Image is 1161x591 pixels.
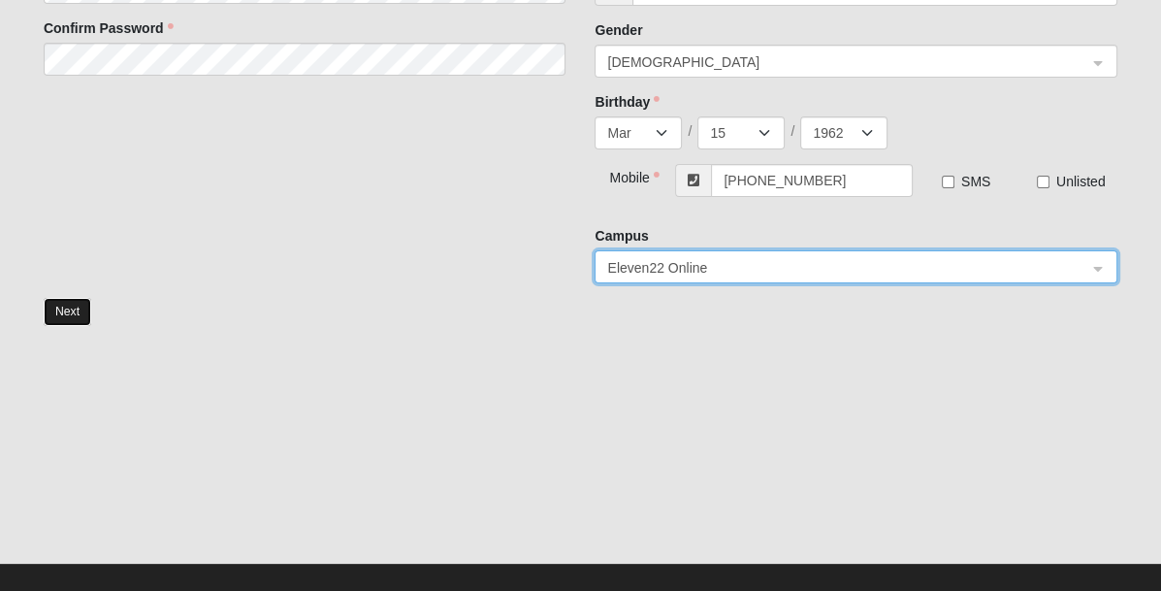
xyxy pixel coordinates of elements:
[942,176,954,188] input: SMS
[1056,174,1106,189] span: Unlisted
[688,121,692,141] span: /
[595,20,642,40] label: Gender
[595,226,648,246] label: Campus
[790,121,794,141] span: /
[607,51,1087,73] span: Male
[1037,176,1049,188] input: Unlisted
[44,298,91,326] button: Next
[595,92,660,112] label: Birthday
[595,164,638,187] div: Mobile
[961,174,990,189] span: SMS
[607,257,1070,279] span: Eleven22 Online
[44,18,174,38] label: Confirm Password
